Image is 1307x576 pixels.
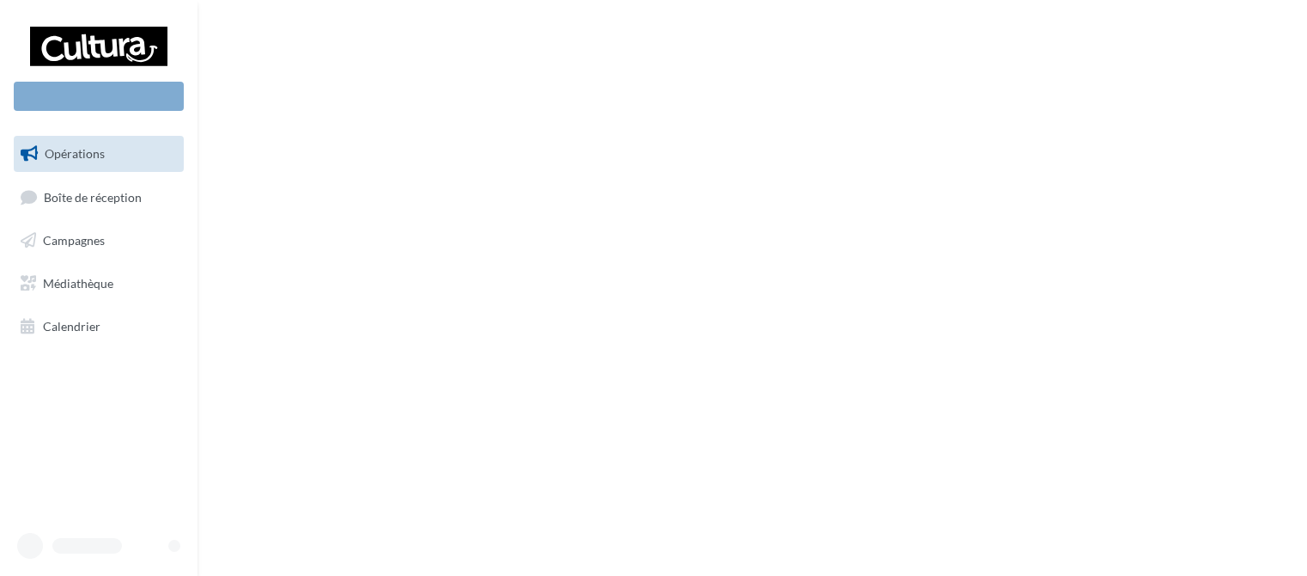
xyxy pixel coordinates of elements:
a: Opérations [10,136,187,172]
span: Médiathèque [43,276,113,291]
span: Opérations [45,146,105,161]
span: Boîte de réception [44,189,142,204]
a: Médiathèque [10,266,187,302]
span: Campagnes [43,233,105,248]
div: Nouvelle campagne [14,82,184,111]
a: Campagnes [10,223,187,259]
span: Calendrier [43,318,100,333]
a: Boîte de réception [10,179,187,216]
a: Calendrier [10,309,187,345]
